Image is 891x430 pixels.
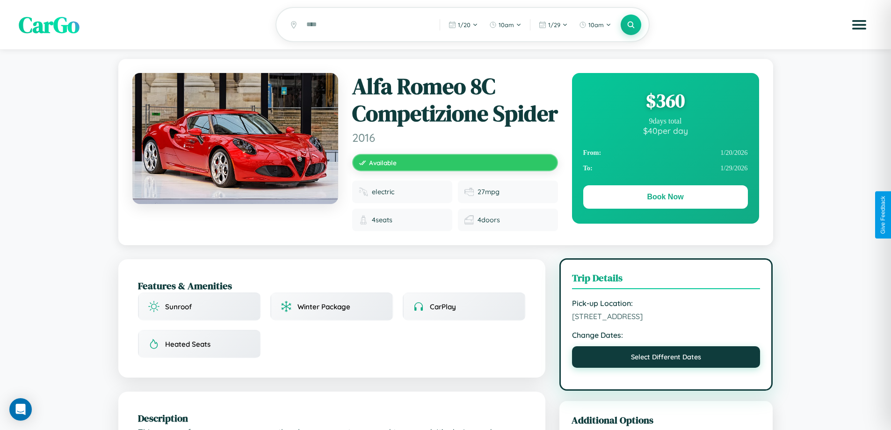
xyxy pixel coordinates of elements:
[548,21,560,29] span: 1 / 29
[369,159,397,167] span: Available
[572,299,761,308] strong: Pick-up Location:
[359,187,368,197] img: Fuel type
[583,149,601,157] strong: From:
[583,88,748,113] div: $ 360
[478,188,500,196] span: 27 mpg
[352,73,558,127] h1: Alfa Romeo 8C Competizione Spider
[132,73,338,204] img: Alfa Romeo 8C Competizione Spider 2016
[583,160,748,176] div: 1 / 29 / 2026
[9,398,32,421] div: Open Intercom Messenger
[430,302,456,311] span: CarPlay
[572,346,761,368] button: Select Different Dates
[572,312,761,321] span: [STREET_ADDRESS]
[583,164,593,172] strong: To:
[478,216,500,224] span: 4 doors
[372,216,392,224] span: 4 seats
[880,196,886,234] div: Give Feedback
[485,17,526,32] button: 10am
[499,21,514,29] span: 10am
[464,187,474,197] img: Fuel efficiency
[574,17,616,32] button: 10am
[372,188,394,196] span: electric
[572,330,761,340] strong: Change Dates:
[534,17,572,32] button: 1/29
[297,302,350,311] span: Winter Package
[572,271,761,289] h3: Trip Details
[572,413,761,427] h3: Additional Options
[359,215,368,225] img: Seats
[138,411,526,425] h2: Description
[588,21,604,29] span: 10am
[583,185,748,209] button: Book Now
[444,17,483,32] button: 1/20
[19,9,80,40] span: CarGo
[165,340,210,349] span: Heated Seats
[138,279,526,292] h2: Features & Amenities
[464,215,474,225] img: Doors
[165,302,192,311] span: Sunroof
[458,21,471,29] span: 1 / 20
[583,125,748,136] div: $ 40 per day
[352,131,558,145] span: 2016
[583,117,748,125] div: 9 days total
[583,145,748,160] div: 1 / 20 / 2026
[846,12,872,38] button: Open menu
